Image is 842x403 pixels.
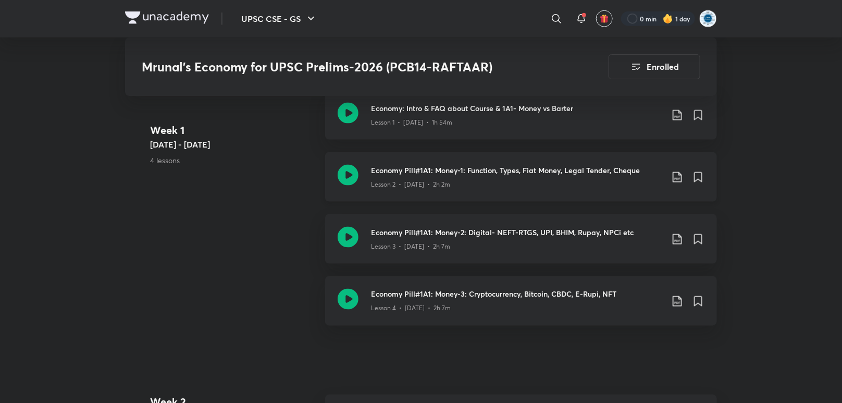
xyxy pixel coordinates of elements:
img: supriya Clinical research [699,10,717,28]
button: UPSC CSE - GS [235,8,324,29]
h3: Economy Pill#1A1: Money-3: Cryptocurrency, Bitcoin, CBDC, E-Rupi, NFT [371,289,663,300]
h3: Economy Pill#1A1: Money-1: Function, Types, Fiat Money, Legal Tender, Cheque [371,165,663,176]
h3: Mrunal’s Economy for UPSC Prelims-2026 (PCB14-RAFTAAR) [142,59,550,75]
p: 4 lessons [150,155,317,166]
button: Enrolled [609,54,700,79]
img: streak [663,14,673,24]
p: Lesson 3 • [DATE] • 2h 7m [371,242,450,251]
a: Economy: Intro & FAQ about Course & 1A1- Money vs BarterLesson 1 • [DATE] • 1h 54m [325,90,717,152]
button: avatar [596,10,613,27]
img: avatar [600,14,609,23]
p: Lesson 4 • [DATE] • 2h 7m [371,304,451,313]
p: Lesson 2 • [DATE] • 2h 2m [371,180,450,189]
a: Economy Pill#1A1: Money-1: Function, Types, Fiat Money, Legal Tender, ChequeLesson 2 • [DATE] • 2... [325,152,717,214]
h5: [DATE] - [DATE] [150,138,317,151]
a: Economy Pill#1A1: Money-2: Digital- NEFT-RTGS, UPI, BHIM, Rupay, NPCi etcLesson 3 • [DATE] • 2h 7m [325,214,717,276]
a: Economy Pill#1A1: Money-3: Cryptocurrency, Bitcoin, CBDC, E-Rupi, NFTLesson 4 • [DATE] • 2h 7m [325,276,717,338]
img: Company Logo [125,11,209,24]
p: Lesson 1 • [DATE] • 1h 54m [371,118,452,127]
h3: Economy Pill#1A1: Money-2: Digital- NEFT-RTGS, UPI, BHIM, Rupay, NPCi etc [371,227,663,238]
h3: Economy: Intro & FAQ about Course & 1A1- Money vs Barter [371,103,663,114]
a: Company Logo [125,11,209,27]
h4: Week 1 [150,123,317,138]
